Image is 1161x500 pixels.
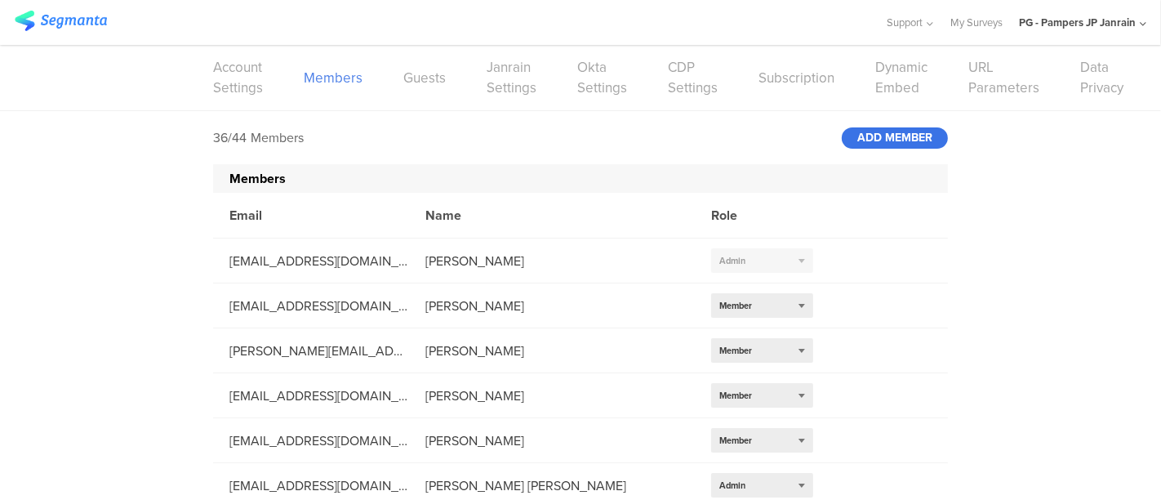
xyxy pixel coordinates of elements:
div: Members [213,164,948,193]
div: [PERSON_NAME] [409,297,695,315]
a: URL Parameters [968,57,1039,98]
div: [EMAIL_ADDRESS][DOMAIN_NAME] [213,476,409,495]
div: [PERSON_NAME] [PERSON_NAME] [409,476,695,495]
div: [PERSON_NAME] [409,342,695,360]
div: [PERSON_NAME] [409,386,695,405]
a: Dynamic Embed [875,57,927,98]
div: PG - Pampers JP Janrain [1019,15,1136,30]
span: Member [719,434,752,447]
div: [EMAIL_ADDRESS][DOMAIN_NAME] [213,297,409,315]
span: Admin [719,254,745,267]
span: Member [719,299,752,312]
div: 36/44 Members [213,128,304,147]
div: [PERSON_NAME][EMAIL_ADDRESS][DOMAIN_NAME] [213,342,409,360]
a: Guests [403,68,446,88]
div: [EMAIL_ADDRESS][DOMAIN_NAME] [213,252,409,270]
a: CDP Settings [668,57,718,98]
div: Role [695,206,842,225]
span: Member [719,389,752,402]
div: Name [409,206,695,225]
a: Okta Settings [577,57,627,98]
img: segmanta logo [15,11,107,31]
div: Email [213,206,409,225]
span: Member [719,344,752,357]
div: [PERSON_NAME] [409,252,695,270]
div: ADD MEMBER [842,127,948,149]
div: [EMAIL_ADDRESS][DOMAIN_NAME] [213,386,409,405]
span: Admin [719,479,745,492]
a: Janrain Settings [487,57,536,98]
a: Data Privacy [1080,57,1123,98]
div: [EMAIL_ADDRESS][DOMAIN_NAME] [213,431,409,450]
a: Subscription [758,68,834,88]
a: Account Settings [213,57,263,98]
span: Support [887,15,923,30]
div: [PERSON_NAME] [409,431,695,450]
